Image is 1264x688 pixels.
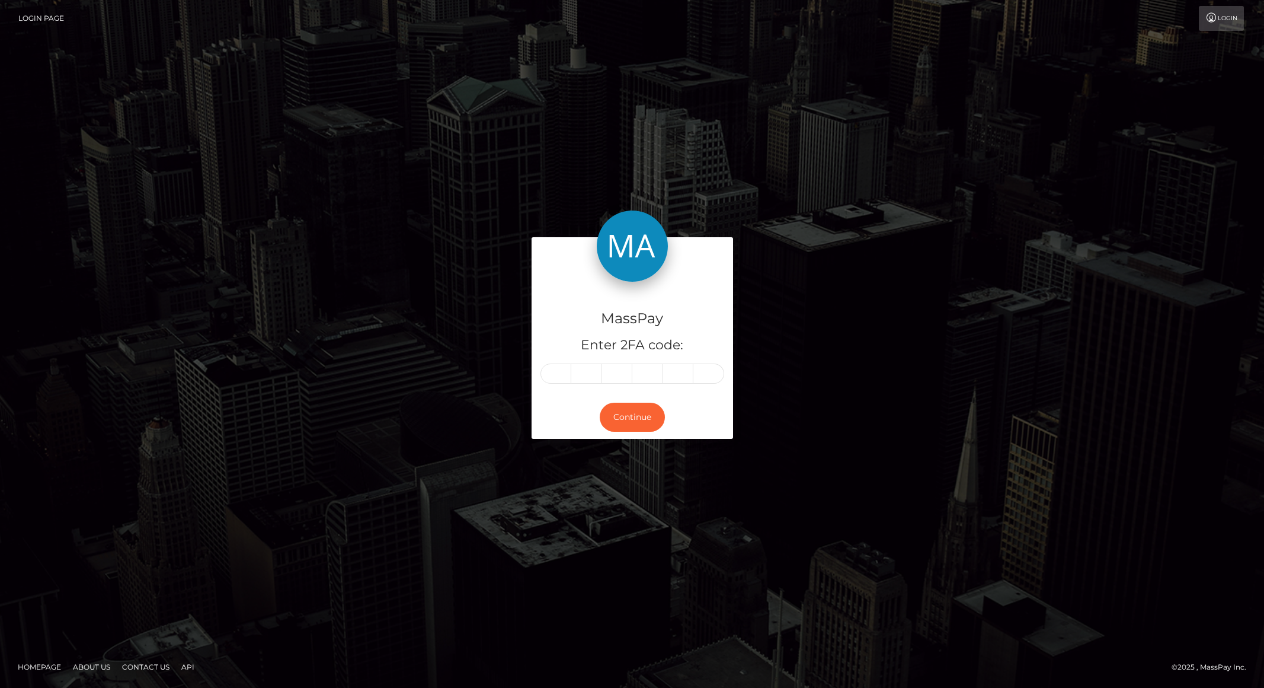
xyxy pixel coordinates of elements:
[1172,661,1255,674] div: © 2025 , MassPay Inc.
[600,403,665,432] button: Continue
[68,658,115,676] a: About Us
[18,6,64,31] a: Login Page
[177,658,199,676] a: API
[13,658,66,676] a: Homepage
[540,308,724,329] h4: MassPay
[1199,6,1244,31] a: Login
[117,658,174,676] a: Contact Us
[540,336,724,355] h5: Enter 2FA code:
[597,211,668,282] img: MassPay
